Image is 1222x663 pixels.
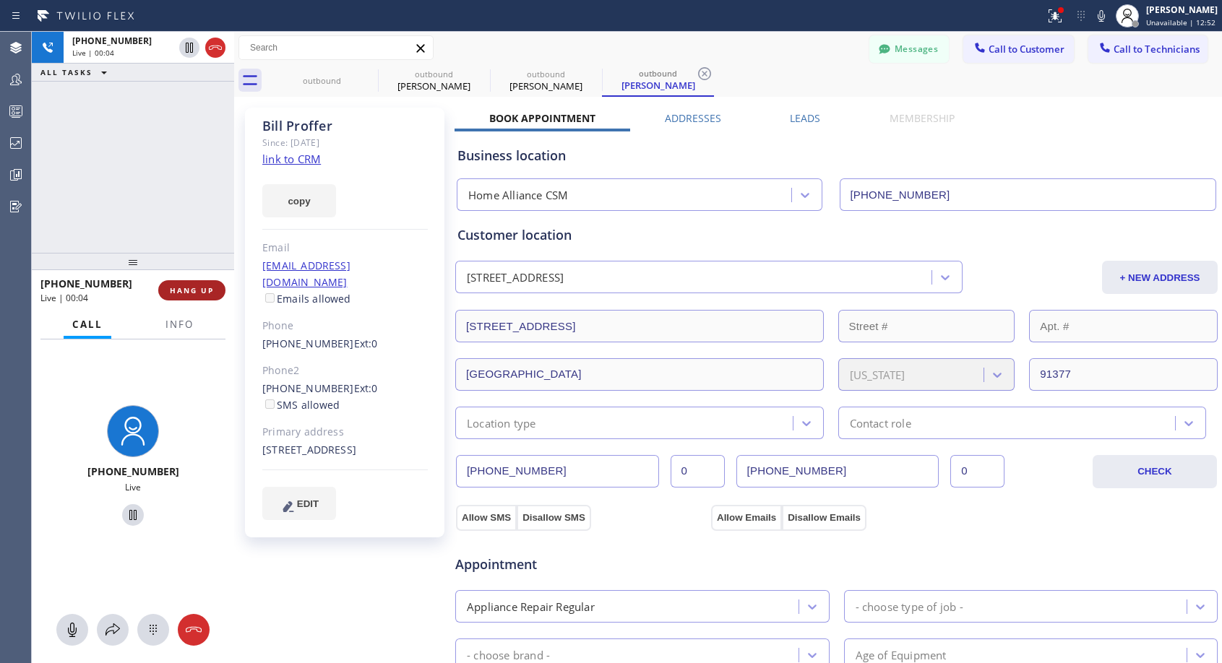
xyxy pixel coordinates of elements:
[1146,4,1218,16] div: [PERSON_NAME]
[354,337,378,350] span: Ext: 0
[72,48,114,58] span: Live | 00:04
[165,318,194,331] span: Info
[262,152,321,166] a: link to CRM
[1114,43,1200,56] span: Call to Technicians
[267,75,377,86] div: outbound
[840,178,1217,211] input: Phone Number
[72,35,152,47] span: [PHONE_NUMBER]
[468,187,568,204] div: Home Alliance CSM
[262,398,340,412] label: SMS allowed
[1091,6,1111,26] button: Mute
[1029,310,1218,342] input: Apt. #
[790,111,820,125] label: Leads
[262,318,428,334] div: Phone
[455,555,707,574] span: Appointment
[179,38,199,58] button: Hold Customer
[491,69,601,79] div: outbound
[1088,35,1208,63] button: Call to Technicians
[856,646,947,663] div: Age of Equipment
[1102,261,1218,294] button: + NEW ADDRESS
[491,79,601,92] div: [PERSON_NAME]
[170,285,214,295] span: HANG UP
[354,381,378,395] span: Ext: 0
[950,455,1004,487] input: Ext. 2
[32,64,121,81] button: ALL TASKS
[262,118,428,134] div: Bill Proffer
[457,146,1215,165] div: Business location
[491,64,601,97] div: Bill Proffer
[205,38,225,58] button: Hang up
[467,598,595,615] div: Appliance Repair Regular
[262,363,428,379] div: Phone2
[40,292,88,304] span: Live | 00:04
[122,504,144,526] button: Hold Customer
[603,68,713,79] div: outbound
[40,277,132,290] span: [PHONE_NUMBER]
[125,481,141,493] span: Live
[262,292,351,305] label: Emails allowed
[262,134,428,151] div: Since: [DATE]
[265,293,275,303] input: Emails allowed
[1093,455,1217,488] button: CHECK
[157,311,202,339] button: Info
[262,442,428,459] div: [STREET_ADDRESS]
[64,311,111,339] button: Call
[40,67,92,77] span: ALL TASKS
[262,184,336,217] button: copy
[782,505,866,531] button: Disallow Emails
[239,36,433,59] input: Search
[467,415,536,431] div: Location type
[856,598,963,615] div: - choose type of job -
[137,614,169,646] button: Open dialpad
[262,240,428,256] div: Email
[379,64,489,97] div: Bill Proffer
[262,487,336,520] button: EDIT
[890,111,955,125] label: Membership
[603,79,713,92] div: [PERSON_NAME]
[265,399,275,409] input: SMS allowed
[736,455,939,487] input: Phone Number 2
[72,318,103,331] span: Call
[1146,17,1215,27] span: Unavailable | 12:52
[489,111,595,125] label: Book Appointment
[456,505,517,531] button: Allow SMS
[87,464,179,478] span: [PHONE_NUMBER]
[963,35,1074,63] button: Call to Customer
[455,310,824,342] input: Address
[379,79,489,92] div: [PERSON_NAME]
[671,455,725,487] input: Ext.
[262,337,354,350] a: [PHONE_NUMBER]
[262,424,428,441] div: Primary address
[989,43,1064,56] span: Call to Customer
[456,455,659,487] input: Phone Number
[711,505,782,531] button: Allow Emails
[262,259,350,289] a: [EMAIL_ADDRESS][DOMAIN_NAME]
[262,381,354,395] a: [PHONE_NUMBER]
[56,614,88,646] button: Mute
[838,310,1015,342] input: Street #
[1029,358,1218,391] input: ZIP
[850,415,911,431] div: Contact role
[517,505,591,531] button: Disallow SMS
[379,69,489,79] div: outbound
[297,498,319,509] span: EDIT
[455,358,824,391] input: City
[467,269,564,286] div: [STREET_ADDRESS]
[158,280,225,300] button: HANG UP
[178,614,210,646] button: Hang up
[603,64,713,95] div: Bill Proffer
[665,111,721,125] label: Addresses
[457,225,1215,245] div: Customer location
[97,614,129,646] button: Open directory
[869,35,949,63] button: Messages
[467,646,550,663] div: - choose brand -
